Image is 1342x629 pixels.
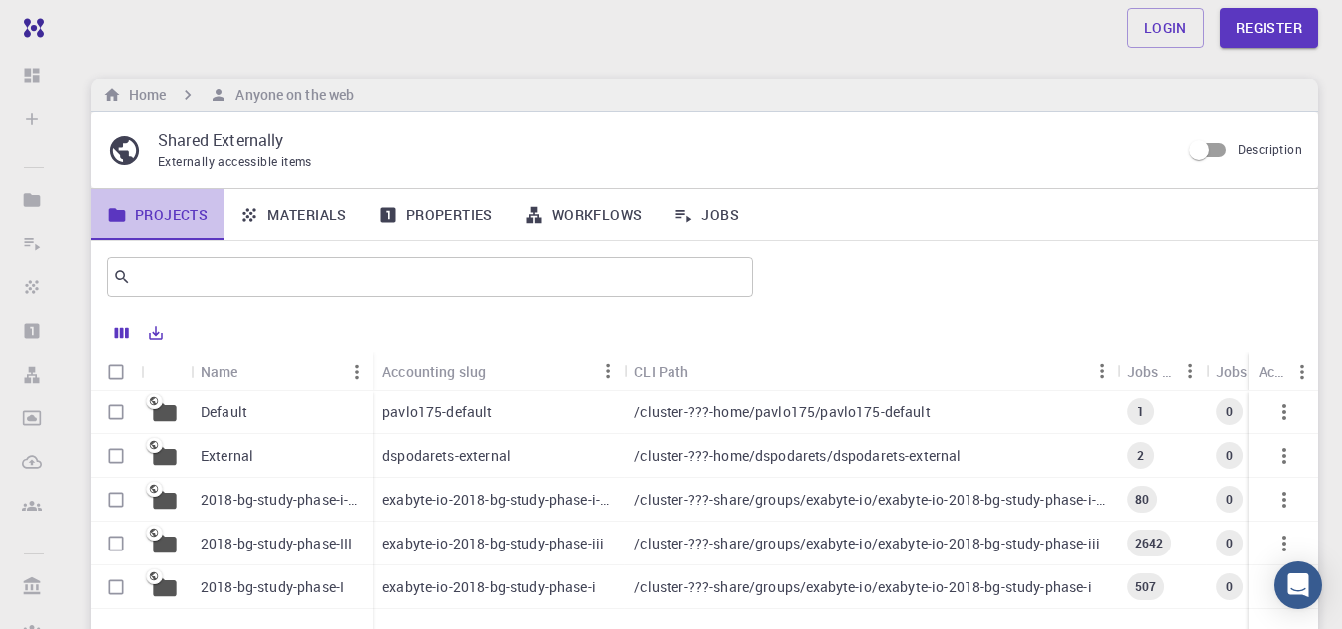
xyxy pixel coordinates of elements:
[141,352,191,391] div: Icon
[1286,356,1318,388] button: Menu
[1086,355,1118,387] button: Menu
[201,577,344,597] p: 2018-bg-study-phase-I
[201,490,363,510] p: 2018-bg-study-phase-i-ph
[1118,352,1206,391] div: Jobs Total
[382,534,604,553] p: exabyte-io-2018-bg-study-phase-iii
[486,355,518,387] button: Sort
[634,490,1107,510] p: /cluster-???-share/groups/exabyte-io/exabyte-io-2018-bg-study-phase-i-ph
[1274,561,1322,609] div: Open Intercom Messenger
[224,189,363,240] a: Materials
[1238,141,1302,157] span: Description
[1127,535,1172,551] span: 2642
[658,189,755,240] a: Jobs
[191,352,373,391] div: Name
[509,189,659,240] a: Workflows
[624,352,1117,391] div: CLI Path
[201,534,352,553] p: 2018-bg-study-phase-III
[634,446,961,466] p: /cluster-???-home/dspodarets/dspodarets-external
[1129,447,1152,464] span: 2
[227,84,354,106] h6: Anyone on the web
[1216,352,1271,391] div: Jobs Subm.
[238,356,270,388] button: Sort
[1218,491,1241,508] span: 0
[99,84,358,106] nav: breadcrumb
[1129,403,1152,420] span: 1
[201,446,253,466] p: External
[634,352,688,391] div: CLI Path
[382,577,596,597] p: exabyte-io-2018-bg-study-phase-i
[1127,352,1174,391] div: Jobs Total
[1259,352,1286,391] div: Actions
[121,84,166,106] h6: Home
[373,352,624,391] div: Accounting slug
[158,153,312,169] span: Externally accessible items
[91,189,224,240] a: Projects
[382,446,511,466] p: dspodarets-external
[105,317,139,349] button: Columns
[382,490,614,510] p: exabyte-io-2018-bg-study-phase-i-ph
[382,352,486,391] div: Accounting slug
[1220,8,1318,48] a: Register
[341,356,373,388] button: Menu
[1127,491,1157,508] span: 80
[634,534,1100,553] p: /cluster-???-share/groups/exabyte-io/exabyte-io-2018-bg-study-phase-iii
[1218,447,1241,464] span: 0
[16,18,44,38] img: logo
[1127,578,1164,595] span: 507
[382,402,492,422] p: pavlo175-default
[139,317,173,349] button: Export
[158,128,1164,152] p: Shared Externally
[592,355,624,387] button: Menu
[1174,355,1206,387] button: Menu
[1218,578,1241,595] span: 0
[201,352,238,391] div: Name
[1127,8,1204,48] a: Login
[1218,403,1241,420] span: 0
[1249,352,1318,391] div: Actions
[634,577,1091,597] p: /cluster-???-share/groups/exabyte-io/exabyte-io-2018-bg-study-phase-i
[363,189,509,240] a: Properties
[634,402,930,422] p: /cluster-???-home/pavlo175/pavlo175-default
[1218,535,1241,551] span: 0
[201,402,247,422] p: Default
